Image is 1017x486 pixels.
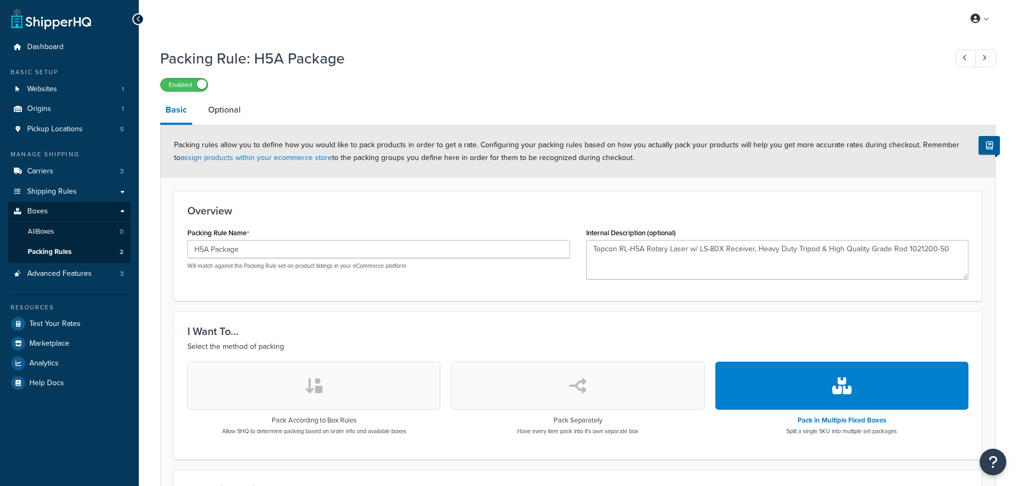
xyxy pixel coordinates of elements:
[27,105,51,114] span: Origins
[174,139,959,163] span: Packing rules allow you to define how you would like to pack products in order to get a rate. Con...
[586,229,676,237] label: Internal Description (optional)
[8,354,131,373] a: Analytics
[122,105,124,114] span: 1
[8,334,131,353] a: Marketplace
[517,427,638,435] p: Have every item pack into it's own separate box
[187,205,968,217] h3: Overview
[120,125,124,134] span: 5
[8,242,131,262] a: Packing Rules2
[8,242,131,262] li: Packing Rules
[27,125,83,134] span: Pickup Locations
[8,119,131,139] li: Pickup Locations
[120,167,124,176] span: 3
[517,417,638,424] h3: Pack Separately
[8,162,131,181] li: Carriers
[187,262,570,270] p: Will match against the Packing Rule set on product listings in your eCommerce platform
[161,78,208,91] label: Enabled
[28,227,54,236] span: All Boxes
[29,320,81,329] span: Test Your Rates
[120,227,123,236] span: 0
[980,449,1006,475] button: Open Resource Center
[8,150,131,159] div: Manage Shipping
[8,202,131,221] a: Boxes
[222,417,406,424] h3: Pack According to Box Rules
[27,269,92,278] span: Advanced Features
[975,50,996,67] a: Next Record
[956,50,976,67] a: Previous Record
[8,79,131,99] li: Websites
[160,97,192,125] a: Basic
[8,222,131,242] a: AllBoxes0
[8,162,131,181] a: Carriers3
[8,99,131,119] a: Origins1
[8,182,131,202] a: Shipping Rules
[27,85,57,94] span: Websites
[586,240,969,280] textarea: Topcon RL-H5A Rotary Laser w/ LS-80X Receiver, Heavy Duty Tripod & High Quality Grade Rod 1021200-50
[203,97,246,123] a: Optional
[120,248,123,257] span: 2
[8,68,131,77] div: Basic Setup
[27,167,53,176] span: Carriers
[222,427,406,435] p: Allow SHQ to determine packing based on order info and available boxes
[8,202,131,262] li: Boxes
[28,248,72,257] span: Packing Rules
[187,340,968,353] p: Select the method of packing
[29,339,69,348] span: Marketplace
[180,152,332,163] a: assign products within your ecommerce store
[786,417,897,424] h3: Pack in Multiple Fixed Boxes
[27,43,64,52] span: Dashboard
[27,187,77,196] span: Shipping Rules
[8,264,131,284] a: Advanced Features3
[8,37,131,57] a: Dashboard
[8,99,131,119] li: Origins
[27,207,48,216] span: Boxes
[8,79,131,99] a: Websites1
[979,136,1000,155] button: Show Help Docs
[160,48,936,69] h1: Packing Rule: H5A Package
[786,427,897,435] p: Split a single SKU into multiple set packages
[122,85,124,94] span: 1
[187,229,249,237] label: Packing Rule Name
[8,264,131,284] li: Advanced Features
[8,373,131,393] a: Help Docs
[29,359,59,368] span: Analytics
[8,119,131,139] a: Pickup Locations5
[29,379,64,388] span: Help Docs
[120,269,124,278] span: 3
[8,303,131,312] div: Resources
[8,314,131,333] a: Test Your Rates
[187,325,968,337] h3: I Want To...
